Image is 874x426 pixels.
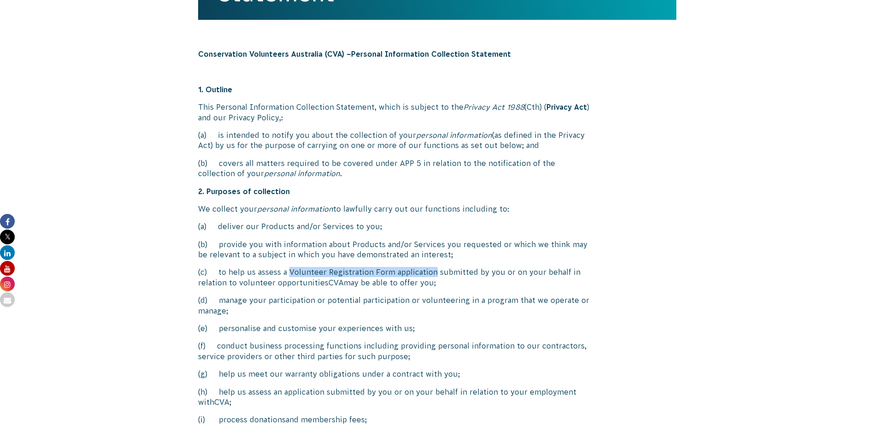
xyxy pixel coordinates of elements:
span: Privacy Act [546,103,587,111]
span: personal information [264,169,340,177]
span: (c) to help us assess a Volunteer Registration Form application submitted by you or on your behal... [198,268,581,286]
span: Privacy Act 1988 [463,103,524,111]
span: (a) is intended to notify you about the collection of your [198,131,416,139]
span: Cth [527,103,540,111]
span: and membership fees [286,415,365,424]
span: Personal Information Collection Statement [351,50,511,58]
span: ) – [342,50,351,58]
span: (e) personalise and customise your experiences with us; [198,324,415,332]
span: ; [365,415,367,424]
span: to lawfully carry out our functions including to: [333,205,509,213]
span: ) ( [540,103,546,111]
span: personal information [257,205,333,213]
span: CVA [214,398,229,406]
span: 1. Outline [198,85,232,94]
span: (d) manage your participation or potential participation or volunteering in a program that we ope... [198,296,589,314]
span: ) and [198,103,589,121]
span: CVA [327,50,342,58]
span: This Personal Information Collection Statement, which is subject to the [198,103,463,111]
span: CVA [328,278,344,287]
span: (a) deliver our Products and/or Services to you; [198,222,382,231]
span: may be able to offer you; [344,278,436,287]
span: (f) conduct business processing functions including providing personal information to our contrac... [198,342,587,360]
span: (b) covers all matters required to be covered under APP 5 in relation to the notification of the ... [198,159,555,177]
span: (b) provide you with information about Products and/or Services you requested or which we think m... [198,240,587,259]
span: Conservation Volunteers Australia ( [198,50,327,58]
span: We collect your [198,205,257,213]
span: . [340,169,342,177]
span: ; [229,398,231,406]
span: ( [524,103,527,111]
span: our Privacy Policy,: [213,113,283,122]
span: (g) help us meet our warranty obligations under a contract with you; [198,370,460,378]
span: (h) help us assess an application submitted by you or on your behalf in relation to your employme... [198,388,576,406]
span: personal information [416,131,492,139]
span: (i) process donations [198,415,286,424]
span: 2. Purposes of collection [198,187,290,195]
